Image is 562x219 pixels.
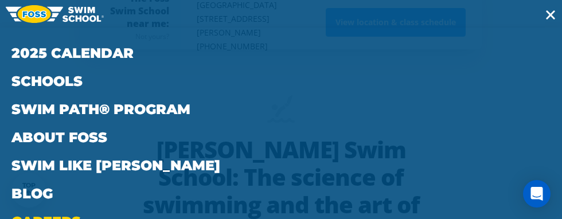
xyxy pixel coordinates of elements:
[539,6,562,22] button: Toggle navigation
[523,180,551,208] div: Open Intercom Messenger
[11,179,551,208] a: Blog
[11,95,551,123] a: Swim Path® Program
[11,39,551,67] a: 2025 Calendar
[6,5,104,23] img: FOSS Swim School Logo
[11,123,551,151] a: About FOSS
[11,67,551,95] a: Schools
[11,151,551,179] a: Swim Like [PERSON_NAME]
